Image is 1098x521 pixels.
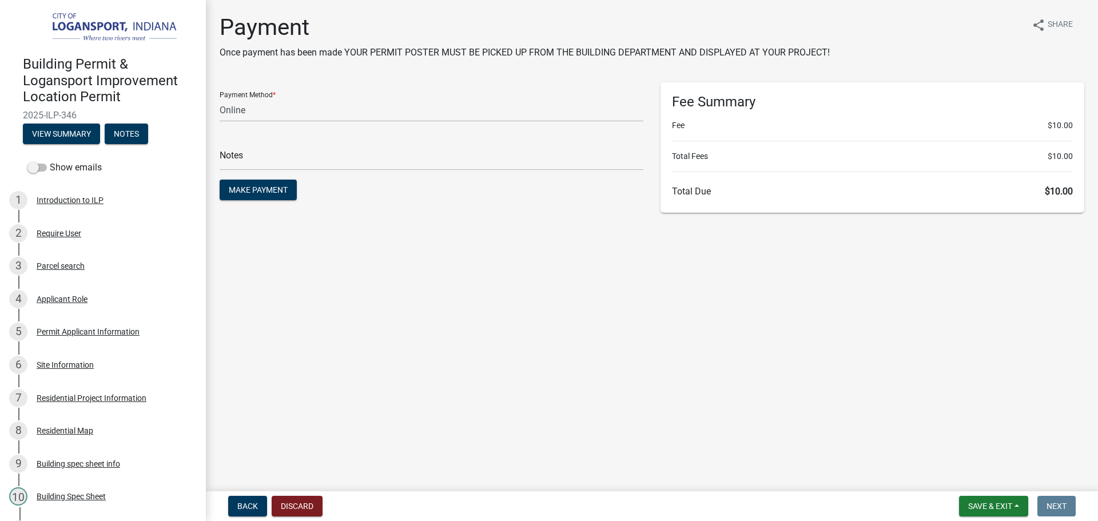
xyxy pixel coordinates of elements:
[27,161,102,174] label: Show emails
[37,295,87,303] div: Applicant Role
[37,328,140,336] div: Permit Applicant Information
[968,502,1012,511] span: Save & Exit
[37,262,85,270] div: Parcel search
[1037,496,1076,516] button: Next
[23,56,197,105] h4: Building Permit & Logansport Improvement Location Permit
[237,502,258,511] span: Back
[228,496,267,516] button: Back
[9,257,27,275] div: 3
[220,14,830,41] h1: Payment
[1048,120,1073,132] span: $10.00
[9,191,27,209] div: 1
[105,130,148,139] wm-modal-confirm: Notes
[23,110,183,121] span: 2025-ILP-346
[1045,186,1073,197] span: $10.00
[9,323,27,341] div: 5
[272,496,323,516] button: Discard
[9,224,27,242] div: 2
[959,496,1028,516] button: Save & Exit
[672,120,1073,132] li: Fee
[220,180,297,200] button: Make Payment
[37,427,93,435] div: Residential Map
[9,389,27,407] div: 7
[1048,18,1073,32] span: Share
[9,487,27,506] div: 10
[9,356,27,374] div: 6
[23,12,188,44] img: City of Logansport, Indiana
[37,361,94,369] div: Site Information
[1032,18,1045,32] i: share
[672,186,1073,197] h6: Total Due
[23,130,100,139] wm-modal-confirm: Summary
[220,46,830,59] p: Once payment has been made YOUR PERMIT POSTER MUST BE PICKED UP FROM THE BUILDING DEPARTMENT AND ...
[1047,502,1067,511] span: Next
[672,150,1073,162] li: Total Fees
[9,455,27,473] div: 9
[672,94,1073,110] h6: Fee Summary
[37,196,104,204] div: Introduction to ILP
[23,124,100,144] button: View Summary
[37,460,120,468] div: Building spec sheet info
[37,394,146,402] div: Residential Project Information
[105,124,148,144] button: Notes
[229,185,288,194] span: Make Payment
[37,229,81,237] div: Require User
[1048,150,1073,162] span: $10.00
[9,421,27,440] div: 8
[9,290,27,308] div: 4
[37,492,106,500] div: Building Spec Sheet
[1023,14,1082,36] button: shareShare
